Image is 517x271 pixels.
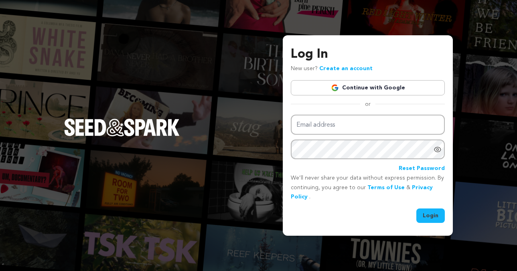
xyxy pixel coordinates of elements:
[291,115,445,135] input: Email address
[360,100,375,108] span: or
[416,208,445,223] button: Login
[291,64,373,74] p: New user?
[434,146,442,154] a: Show password as plain text. Warning: this will display your password on the screen.
[291,174,445,202] p: We’ll never share your data without express permission. By continuing, you agree to our & .
[64,119,180,136] img: Seed&Spark Logo
[291,80,445,95] a: Continue with Google
[291,45,445,64] h3: Log In
[367,185,405,190] a: Terms of Use
[319,66,373,71] a: Create an account
[399,164,445,174] a: Reset Password
[331,84,339,92] img: Google logo
[64,119,180,152] a: Seed&Spark Homepage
